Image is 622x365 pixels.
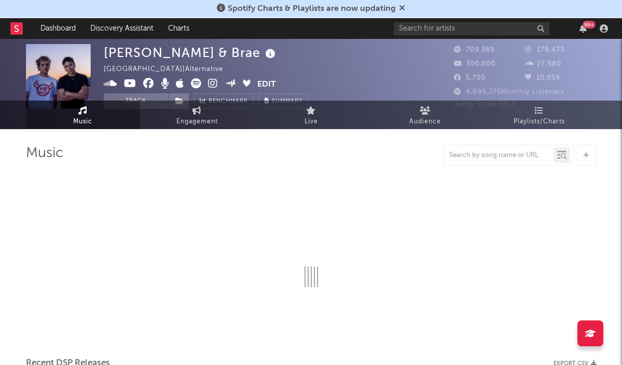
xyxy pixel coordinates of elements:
[176,116,218,128] span: Engagement
[454,47,495,53] span: 709,389
[104,44,278,61] div: [PERSON_NAME] & Brae
[454,61,495,67] span: 300,000
[482,101,597,129] a: Playlists/Charts
[104,93,169,109] button: Track
[73,116,92,128] span: Music
[409,116,441,128] span: Audience
[305,116,318,128] span: Live
[454,75,486,81] span: 5,700
[140,101,254,129] a: Engagement
[579,24,587,33] button: 99+
[444,151,554,160] input: Search by song name or URL
[194,93,254,109] a: Benchmark
[525,75,560,81] span: 10,059
[394,22,549,35] input: Search for artists
[104,63,235,76] div: [GEOGRAPHIC_DATA] | Alternative
[454,89,564,95] span: 4,899,275 Monthly Listeners
[399,5,405,13] span: Dismiss
[161,18,197,39] a: Charts
[525,47,564,53] span: 179,473
[583,21,596,29] div: 99 +
[525,61,561,67] span: 27,980
[83,18,161,39] a: Discovery Assistant
[368,101,482,129] a: Audience
[228,5,396,13] span: Spotify Charts & Playlists are now updating
[259,93,308,109] button: Summary
[257,78,276,91] button: Edit
[514,116,565,128] span: Playlists/Charts
[254,101,368,129] a: Live
[209,95,248,108] span: Benchmark
[26,101,140,129] a: Music
[33,18,83,39] a: Dashboard
[272,99,302,104] span: Summary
